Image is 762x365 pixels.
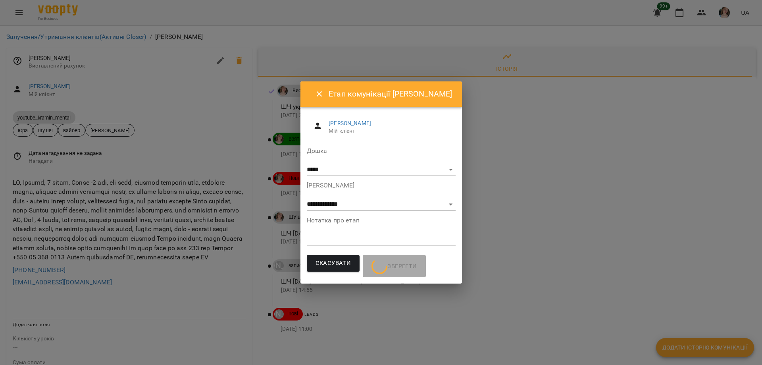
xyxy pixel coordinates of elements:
[310,85,329,104] button: Close
[307,148,456,154] label: Дошка
[329,120,371,126] a: [PERSON_NAME]
[329,127,449,135] span: Мій клієнт
[316,258,351,268] span: Скасувати
[329,88,452,100] h6: Етап комунікації [PERSON_NAME]
[307,217,456,224] label: Нотатка про етап
[307,182,456,189] label: [PERSON_NAME]
[307,255,360,272] button: Скасувати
